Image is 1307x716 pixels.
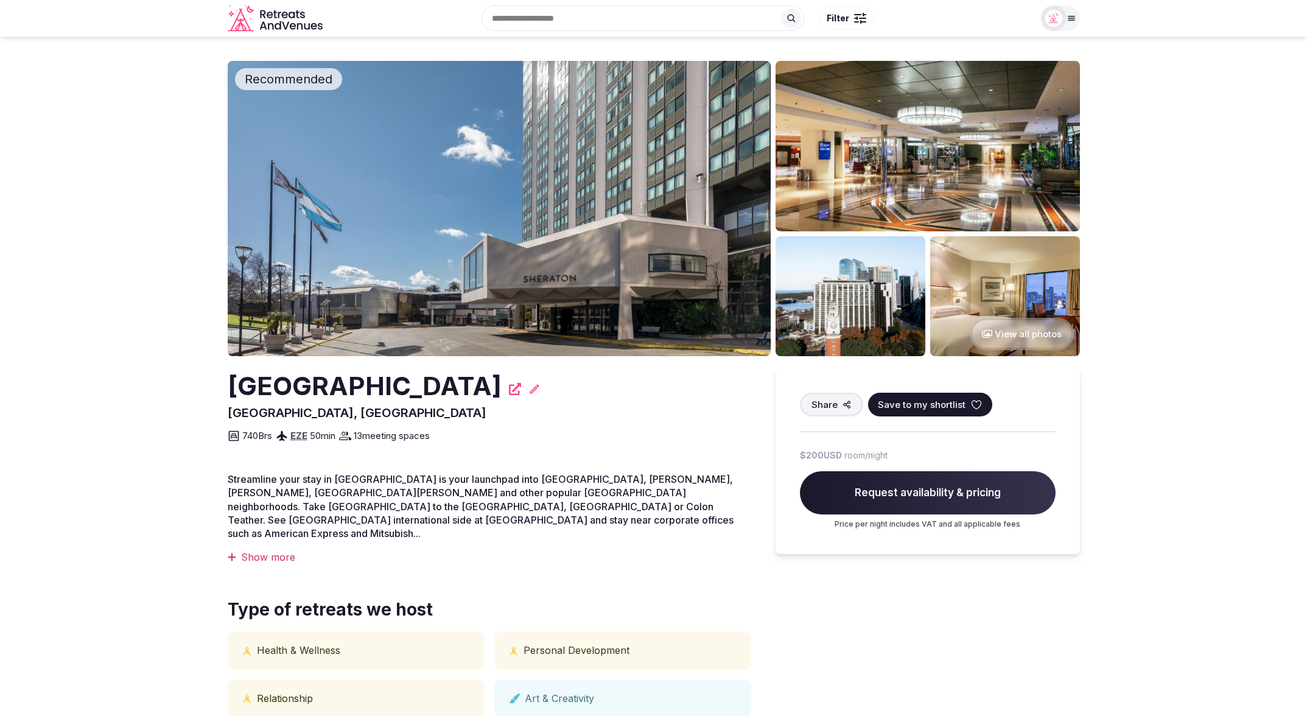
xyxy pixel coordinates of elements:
svg: Retreats and Venues company logo [228,5,325,32]
a: Visit the homepage [228,5,325,32]
img: Venue gallery photo [930,236,1080,356]
span: Request availability & pricing [800,471,1056,515]
span: $200 USD [800,449,842,462]
span: 13 meeting spaces [354,429,430,442]
span: Filter [827,12,849,24]
button: Physical and mental health icon tooltip [242,693,252,703]
div: Show more [228,550,751,564]
button: Filter [819,7,874,30]
span: Share [811,398,838,411]
button: Save to my shortlist [868,393,992,416]
span: [GEOGRAPHIC_DATA], [GEOGRAPHIC_DATA] [228,405,486,420]
span: Recommended [240,71,337,88]
p: Price per night includes VAT and all applicable fees [800,519,1056,530]
span: 50 min [310,429,335,442]
div: Recommended [235,68,342,90]
span: Type of retreats we host [228,598,751,622]
a: EZE [290,430,307,441]
h2: [GEOGRAPHIC_DATA] [228,368,502,404]
button: Physical and mental health icon tooltip [509,646,519,656]
img: miaceralde [1045,10,1062,27]
span: Save to my shortlist [878,398,965,411]
button: Arts icon tooltip [509,693,520,703]
img: Venue gallery photo [776,61,1080,231]
button: Physical and mental health icon tooltip [242,646,252,656]
img: Venue cover photo [228,61,771,356]
span: room/night [844,449,888,462]
button: Share [800,393,863,416]
span: 740 Brs [242,429,272,442]
img: Venue gallery photo [776,236,925,356]
button: View all photos [970,318,1074,350]
span: Streamline your stay in [GEOGRAPHIC_DATA] is your launchpad into [GEOGRAPHIC_DATA], [PERSON_NAME]... [228,473,734,540]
